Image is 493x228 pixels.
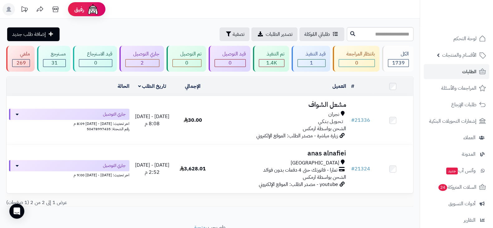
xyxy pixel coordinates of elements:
span: 1.4K [266,59,277,67]
span: 0 [94,59,97,67]
span: المراجعات والأسئلة [441,84,476,93]
span: 30.00 [184,116,202,124]
a: مسترجع 31 [36,46,72,72]
span: 0 [229,59,232,67]
span: زيارة مباشرة - مصدر الطلب: الموقع الإلكتروني [256,132,338,140]
a: الطلبات [424,64,489,79]
a: قيد الاسترجاع 0 [72,46,118,72]
span: # [351,165,355,173]
img: logo-2.png [451,6,487,19]
div: 0 [173,59,201,67]
span: تصدير الطلبات [266,31,292,38]
a: طلبات الإرجاع [424,97,489,112]
span: التقارير [464,216,476,225]
a: التقارير [424,213,489,228]
div: 0 [215,59,245,67]
a: قيد التوصيل 0 [207,46,252,72]
a: تم التنفيذ 1.4K [252,46,290,72]
a: تم التوصيل 0 [165,46,207,72]
span: وآتس آب [446,166,476,175]
div: جاري التوصيل [125,50,159,58]
a: العميل [332,83,346,90]
a: أدوات التسويق [424,196,489,211]
div: تم التوصيل [172,50,201,58]
div: تم التنفيذ [259,50,284,58]
span: لوحة التحكم [453,34,476,43]
span: 1739 [392,59,404,67]
a: السلات المتروكة24 [424,180,489,195]
a: وآتس آبجديد [424,163,489,178]
div: 0 [339,59,375,67]
a: # [351,83,354,90]
a: بانتظار المراجعة 0 [331,46,381,72]
a: تصدير الطلبات [251,27,297,41]
span: 31 [51,59,58,67]
div: 269 [12,59,30,67]
a: المراجعات والأسئلة [424,81,489,96]
span: تـحـويـل بـنـكـي [318,118,343,125]
h3: مشعل الشواف [215,101,346,108]
a: تحديثات المنصة [17,3,32,17]
span: نجران [328,111,339,118]
div: اخر تحديث: [DATE] - [DATE] 9:00 م [9,171,129,178]
div: قيد التوصيل [215,50,246,58]
button: تصفية [220,27,249,41]
div: 31 [43,59,65,67]
div: اخر تحديث: [DATE] - [DATE] 8:09 م [9,120,129,126]
span: طلبات الإرجاع [451,100,476,109]
span: youtube - مصدر الطلب: الموقع الإلكتروني [259,181,338,188]
a: #21324 [351,165,370,173]
span: 24 [438,184,448,191]
span: طلباتي المُوكلة [304,31,330,38]
span: أدوات التسويق [448,199,476,208]
img: ai-face.png [87,3,99,16]
span: رقم الشحنة: 50478997435 [87,126,129,132]
a: العملاء [424,130,489,145]
div: الكل [388,50,409,58]
a: إشعارات التحويلات البنكية [424,114,489,129]
span: 3,628.01 [180,165,206,173]
a: تاريخ الطلب [138,83,167,90]
div: 0 [79,59,112,67]
span: جاري التوصيل [103,111,126,117]
div: بانتظار المراجعة [339,50,375,58]
span: تمارا - فاتورتك حتى 4 دفعات بدون فوائد [263,167,337,174]
span: الأقسام والمنتجات [442,51,476,59]
div: 1 [298,59,325,67]
span: رفيق [74,6,84,13]
span: إشعارات التحويلات البنكية [429,117,476,126]
div: قيد التنفيذ [297,50,325,58]
span: 0 [185,59,188,67]
span: السلات المتروكة [438,183,476,192]
div: Open Intercom Messenger [9,204,24,219]
a: لوحة التحكم [424,31,489,46]
span: [DATE] - [DATE] 8:08 م [135,113,169,127]
span: المدونة [462,150,476,159]
a: قيد التنفيذ 1 [290,46,331,72]
span: 1 [310,59,313,67]
div: مسترجع [43,50,66,58]
div: 2 [126,59,159,67]
a: الكل1739 [381,46,415,72]
h3: anas alnafiei [215,150,346,157]
div: ملغي [12,50,30,58]
span: [GEOGRAPHIC_DATA] [291,159,339,167]
a: #21336 [351,116,370,124]
a: طلباتي المُوكلة [299,27,344,41]
div: قيد الاسترجاع [79,50,112,58]
span: العملاء [463,133,476,142]
span: [DATE] - [DATE] 2:52 م [135,161,169,176]
span: جديد [446,168,458,174]
div: عرض 1 إلى 2 من 2 (1 صفحات) [2,199,210,206]
span: تصفية [233,31,244,38]
div: 1436 [259,59,284,67]
a: جاري التوصيل 2 [118,46,165,72]
span: الشحن بواسطة ارمكس [303,173,346,181]
span: 2 [141,59,144,67]
span: 0 [355,59,358,67]
a: المدونة [424,147,489,162]
a: ملغي 269 [5,46,36,72]
span: جاري التوصيل [103,163,126,169]
span: إضافة طلب جديد [12,31,46,38]
span: الطلبات [462,67,476,76]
